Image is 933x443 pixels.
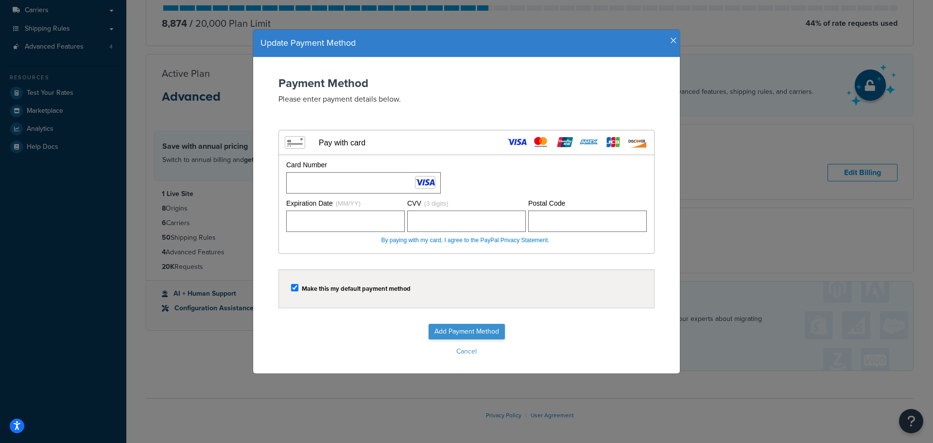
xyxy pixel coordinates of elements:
div: Postal Code [528,199,647,209]
h4: Update Payment Method [260,37,673,50]
h2: Payment Method [278,77,655,89]
iframe: Secure Credit Card Frame - Credit Card Number [291,173,436,193]
div: Card Number [286,160,441,170]
a: By paying with my card, I agree to the PayPal Privacy Statement. [381,237,549,244]
iframe: Secure Credit Card Frame - Expiration Date [291,211,400,231]
input: Add Payment Method [429,324,505,339]
div: Pay with card [319,138,365,147]
iframe: Secure Credit Card Frame - Postal Code [533,211,642,231]
div: CVV [407,199,526,209]
span: (MM/YY) [336,200,361,207]
p: Please enter payment details below. [278,93,655,105]
iframe: Secure Credit Card Frame - CVV [412,211,521,231]
label: Make this my default payment method [302,285,411,292]
span: (3 digits) [424,200,449,207]
button: Cancel [263,344,670,359]
div: Expiration Date [286,199,405,209]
